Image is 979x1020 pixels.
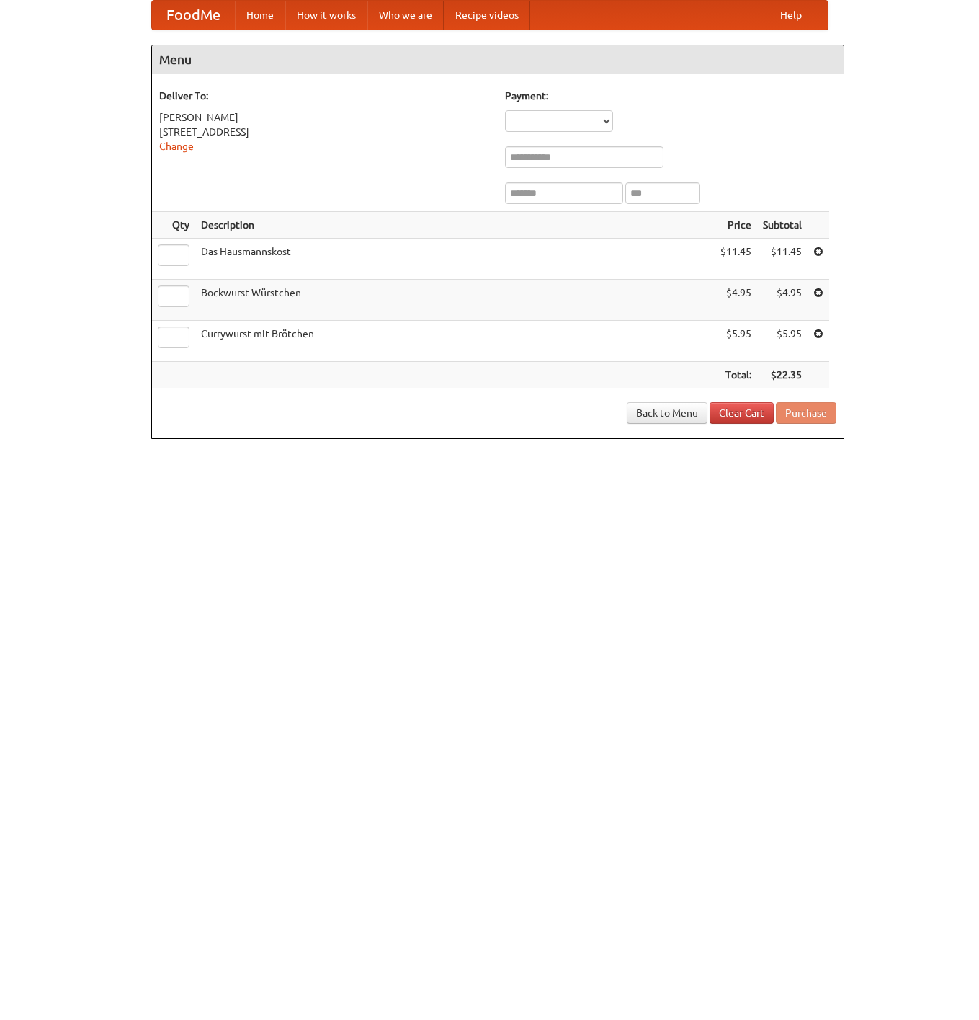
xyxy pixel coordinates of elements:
[715,362,757,389] th: Total:
[757,280,808,321] td: $4.95
[769,1,813,30] a: Help
[757,321,808,362] td: $5.95
[757,212,808,239] th: Subtotal
[715,321,757,362] td: $5.95
[152,212,195,239] th: Qty
[627,402,707,424] a: Back to Menu
[710,402,774,424] a: Clear Cart
[195,212,715,239] th: Description
[195,239,715,280] td: Das Hausmannskost
[505,89,836,103] h5: Payment:
[715,239,757,280] td: $11.45
[367,1,444,30] a: Who we are
[159,141,194,152] a: Change
[757,239,808,280] td: $11.45
[285,1,367,30] a: How it works
[159,125,491,139] div: [STREET_ADDRESS]
[152,1,235,30] a: FoodMe
[757,362,808,389] th: $22.35
[715,280,757,321] td: $4.95
[776,402,836,424] button: Purchase
[195,280,715,321] td: Bockwurst Würstchen
[152,45,844,74] h4: Menu
[159,110,491,125] div: [PERSON_NAME]
[444,1,530,30] a: Recipe videos
[715,212,757,239] th: Price
[195,321,715,362] td: Currywurst mit Brötchen
[159,89,491,103] h5: Deliver To:
[235,1,285,30] a: Home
